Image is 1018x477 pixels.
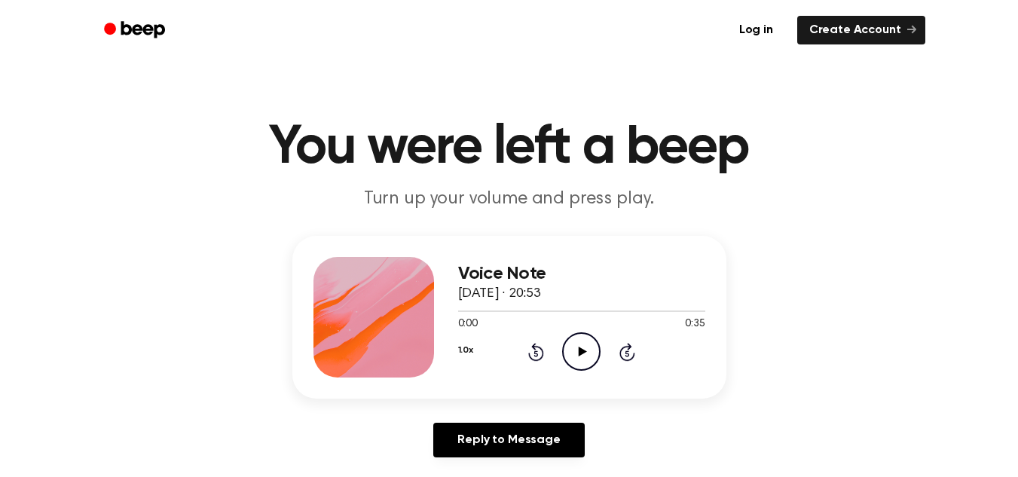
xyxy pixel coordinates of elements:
a: Create Account [797,16,925,44]
a: Beep [93,16,179,45]
h1: You were left a beep [124,121,895,175]
button: 1.0x [458,338,473,363]
span: [DATE] · 20:53 [458,287,541,301]
span: 0:35 [685,316,705,332]
h3: Voice Note [458,264,705,284]
a: Reply to Message [433,423,584,457]
span: 0:00 [458,316,478,332]
p: Turn up your volume and press play. [220,187,799,212]
a: Log in [724,13,788,47]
